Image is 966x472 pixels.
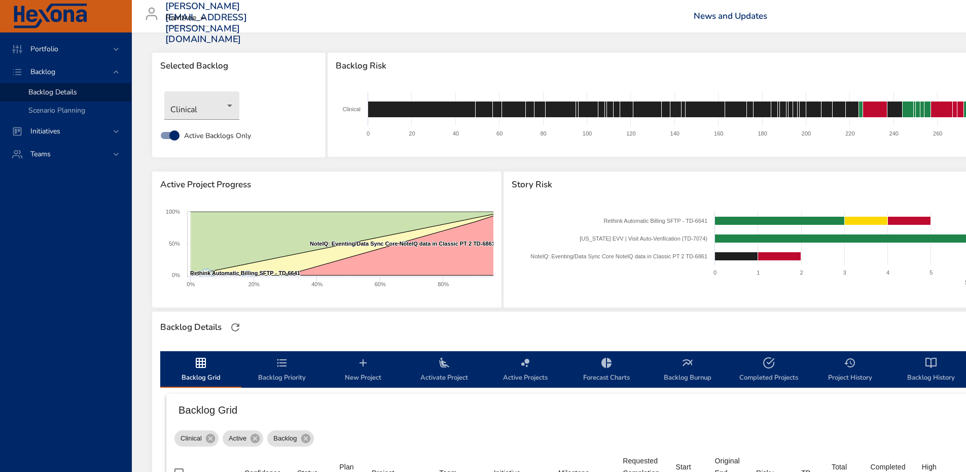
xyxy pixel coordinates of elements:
text: 80 [541,130,547,137]
text: 20 [409,130,415,137]
div: Clinical [174,430,219,447]
span: Clinical [174,433,208,444]
text: 120 [626,130,635,137]
button: Refresh Page [228,320,243,335]
text: NoteIQ: Eventing/Data Sync Core NoteIQ data in Classic PT 2 TD-6861 [310,241,495,247]
text: 100 [583,130,592,137]
span: Backlog Details [28,87,77,97]
text: 80% [438,281,449,287]
text: 3 [843,269,846,276]
span: Backlog [267,433,303,444]
text: 140 [670,130,679,137]
text: 4 [886,269,889,276]
text: Rethink Automatic Billing SFTP - TD-6641 [190,270,300,276]
span: Teams [22,149,59,159]
text: 160 [714,130,723,137]
text: Rethink Automatic Billing SFTP - TD-6641 [603,218,707,224]
span: Forecast Charts [572,357,641,384]
text: 40% [311,281,323,287]
div: Backlog [267,430,313,447]
div: Active [223,430,263,447]
text: 240 [889,130,899,137]
text: 100% [166,209,180,215]
span: Initiatives [22,126,68,136]
a: News and Updates [694,10,767,22]
text: Clinical [343,106,361,112]
text: 260 [933,130,942,137]
span: Scenario Planning [28,106,85,115]
text: 20% [248,281,260,287]
span: Backlog Grid [166,357,235,384]
span: Active Projects [491,357,560,384]
span: Backlog History [897,357,965,384]
text: 2 [800,269,803,276]
span: Selected Backlog [160,61,317,71]
text: 200 [802,130,811,137]
span: Activate Project [410,357,479,384]
text: [US_STATE] EVV | Visit Auto-Verification (TD-7074) [580,235,707,242]
img: Hexona [12,4,88,29]
text: 60% [375,281,386,287]
span: Active Project Progress [160,180,493,190]
text: 0% [187,281,195,287]
span: Project History [815,357,884,384]
div: Raintree [165,10,209,26]
text: 50% [169,241,180,247]
span: Backlog [22,67,63,77]
span: Active [223,433,253,444]
text: 5 [929,269,933,276]
span: Portfolio [22,44,66,54]
span: Completed Projects [734,357,803,384]
text: 0% [172,272,180,278]
text: 180 [758,130,767,137]
text: NoteIQ: Eventing/Data Sync Core NoteIQ data in Classic PT 2 TD-6861 [530,253,707,259]
text: 1 [757,269,760,276]
span: Backlog Priority [247,357,316,384]
text: 0 [713,269,716,276]
span: Backlog Burnup [653,357,722,384]
span: New Project [329,357,398,384]
text: 220 [845,130,854,137]
text: 0 [367,130,370,137]
div: Backlog Details [157,319,225,335]
text: 60 [496,130,503,137]
h3: [PERSON_NAME][EMAIL_ADDRESS][PERSON_NAME][DOMAIN_NAME] [165,1,247,45]
span: Active Backlogs Only [184,130,251,141]
text: 40 [453,130,459,137]
div: Clinical [164,91,239,120]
